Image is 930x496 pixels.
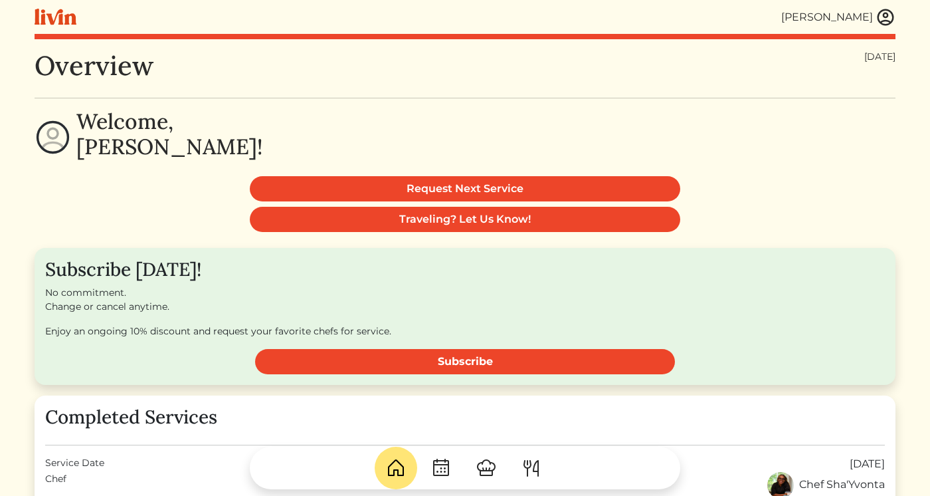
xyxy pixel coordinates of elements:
[876,7,895,27] img: user_account-e6e16d2ec92f44fc35f99ef0dc9cddf60790bfa021a6ecb1c896eb5d2907b31c.svg
[781,9,873,25] div: [PERSON_NAME]
[864,50,895,64] div: [DATE]
[430,457,452,479] img: CalendarDots-5bcf9d9080389f2a281d69619e1c85352834be518fbc73d9501aef674afc0d57.svg
[76,109,262,160] h2: Welcome, [PERSON_NAME]!
[45,286,885,314] p: No commitment. Change or cancel anytime.
[35,50,153,82] h1: Overview
[250,207,680,232] a: Traveling? Let Us Know!
[250,176,680,201] a: Request Next Service
[45,324,885,338] p: Enjoy an ongoing 10% discount and request your favorite chefs for service.
[35,9,76,25] img: livin-logo-a0d97d1a881af30f6274990eb6222085a2533c92bbd1e4f22c21b4f0d0e3210c.svg
[385,457,407,479] img: House-9bf13187bcbb5817f509fe5e7408150f90897510c4275e13d0d5fca38e0b5951.svg
[45,406,885,429] h3: Completed Services
[521,457,542,479] img: ForkKnife-55491504ffdb50bab0c1e09e7649658475375261d09fd45db06cec23bce548bf.svg
[45,259,885,281] h3: Subscribe [DATE]!
[476,457,497,479] img: ChefHat-a374fb509e4f37eb0702ca99f5f64f3b6956810f32a249b33092029f8484b388.svg
[35,119,71,156] img: profile-circle-6dcd711754eaac681cb4e5fa6e5947ecf152da99a3a386d1f417117c42b37ef2.svg
[255,349,675,374] a: Subscribe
